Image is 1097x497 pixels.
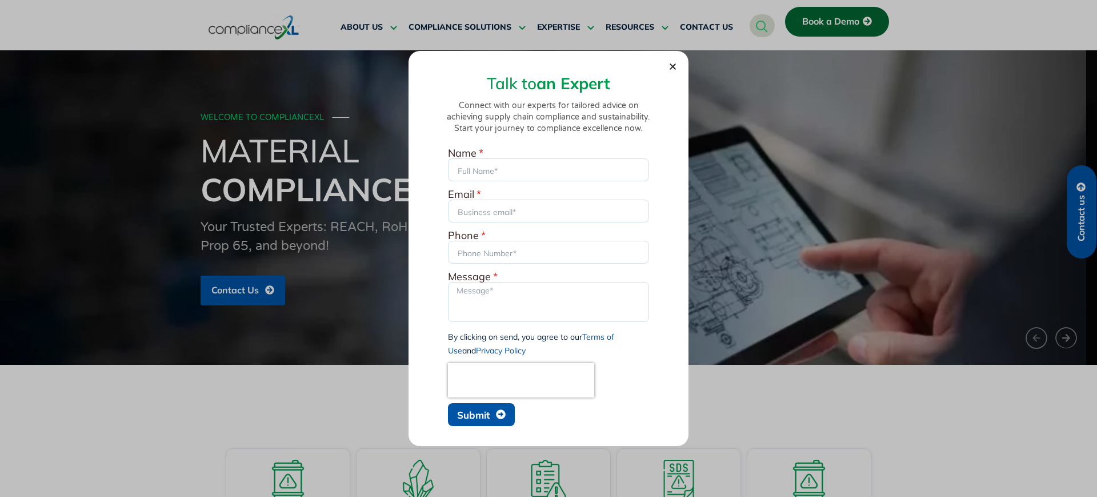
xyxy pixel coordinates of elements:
label: Message [448,272,498,282]
span: Submit [457,410,490,420]
div: By clicking on send, you agree to our and [448,330,649,357]
input: Only numbers and phone characters (#, -, *, etc) are accepted. [448,241,649,264]
button: Submit [448,403,515,426]
strong: an Expert [537,73,610,93]
a: Privacy Policy [476,345,526,356]
input: Full Name* [448,158,649,181]
label: Name [448,148,483,158]
label: Phone [448,230,486,241]
a: Close [668,62,677,71]
p: Connect with our experts for tailored advice on achieving supply chain compliance and sustainabil... [443,100,655,134]
input: Business email* [448,200,649,222]
iframe: reCAPTCHA [448,363,594,397]
label: Email [448,189,481,200]
h2: Talk to [443,75,655,92]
